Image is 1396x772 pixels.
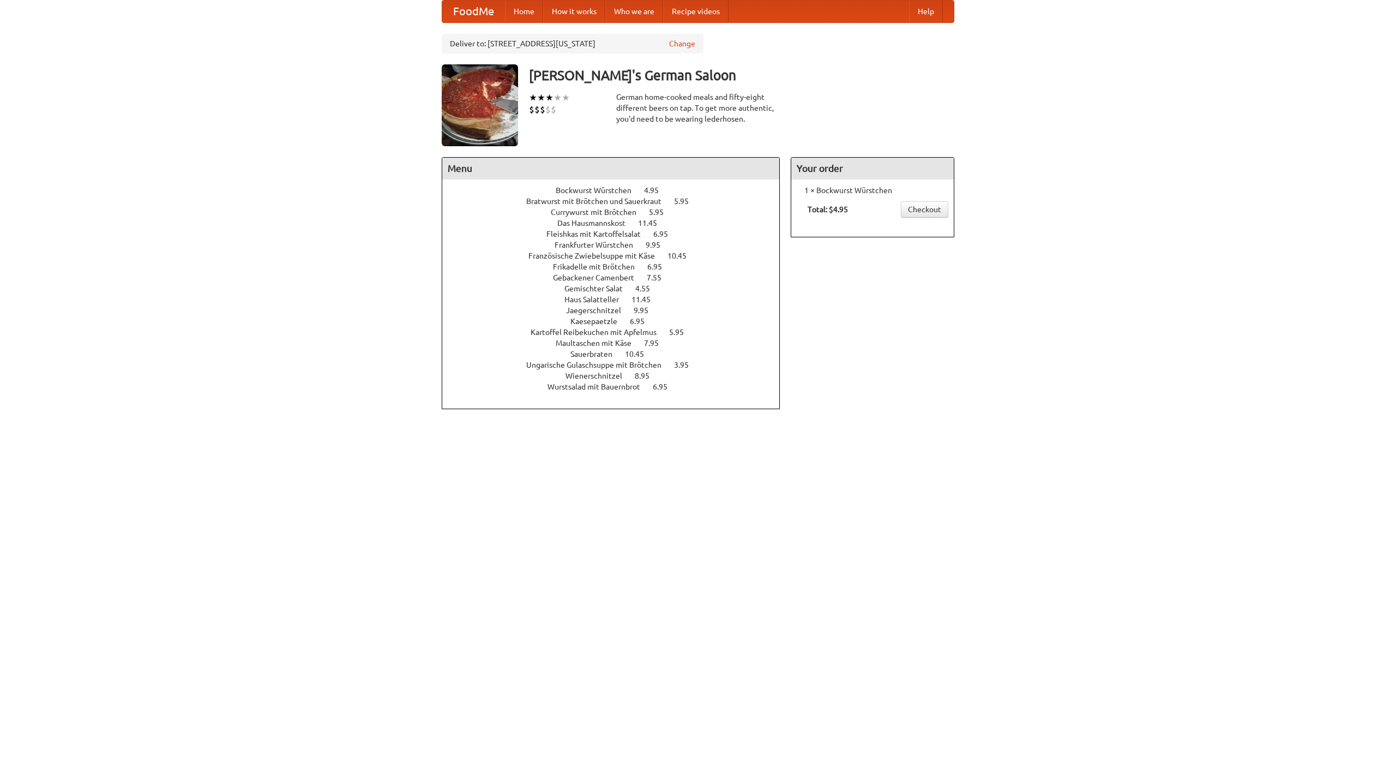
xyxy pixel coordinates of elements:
div: Deliver to: [STREET_ADDRESS][US_STATE] [442,34,703,53]
a: Sauerbraten 10.45 [570,350,664,358]
li: $ [545,104,551,116]
a: Recipe videos [663,1,729,22]
span: Das Hausmannskost [557,219,636,228]
a: Currywurst mit Brötchen 5.95 [551,208,684,217]
a: Ungarische Gulaschsuppe mit Brötchen 3.95 [526,361,709,369]
h3: [PERSON_NAME]'s German Saloon [529,64,954,86]
a: Haus Salatteller 11.45 [564,295,671,304]
a: Maultaschen mit Käse 7.95 [556,339,679,348]
a: Change [669,38,695,49]
span: 9.95 [646,241,671,249]
span: 10.45 [625,350,655,358]
span: 3.95 [674,361,700,369]
span: 6.95 [653,382,678,391]
a: Bockwurst Würstchen 4.95 [556,186,679,195]
a: Kaesepaetzle 6.95 [570,317,665,326]
span: Wurstsalad mit Bauernbrot [547,382,651,391]
span: Bockwurst Würstchen [556,186,642,195]
a: Frankfurter Würstchen 9.95 [555,241,681,249]
span: Haus Salatteller [564,295,630,304]
li: $ [529,104,534,116]
h4: Menu [442,158,779,179]
span: 4.55 [635,284,661,293]
span: Gemischter Salat [564,284,634,293]
li: $ [540,104,545,116]
a: Gebackener Camenbert 7.55 [553,273,682,282]
a: FoodMe [442,1,505,22]
span: Sauerbraten [570,350,623,358]
span: 5.95 [669,328,695,337]
li: $ [551,104,556,116]
a: Jaegerschnitzel 9.95 [566,306,669,315]
span: Maultaschen mit Käse [556,339,642,348]
li: $ [534,104,540,116]
span: 7.55 [647,273,672,282]
span: 5.95 [649,208,675,217]
a: Wienerschnitzel 8.95 [565,372,670,380]
a: Fleishkas mit Kartoffelsalat 6.95 [546,230,688,238]
a: Home [505,1,543,22]
h4: Your order [791,158,954,179]
span: 4.95 [644,186,670,195]
span: 11.45 [638,219,668,228]
span: Fleishkas mit Kartoffelsalat [546,230,652,238]
li: ★ [545,92,553,104]
span: 6.95 [653,230,679,238]
a: Das Hausmannskost 11.45 [557,219,677,228]
a: Wurstsalad mit Bauernbrot 6.95 [547,382,688,391]
span: Kartoffel Reibekuchen mit Apfelmus [531,328,667,337]
span: 9.95 [634,306,659,315]
span: 6.95 [630,317,655,326]
span: Frankfurter Würstchen [555,241,644,249]
span: Kaesepaetzle [570,317,628,326]
span: 8.95 [635,372,660,380]
li: ★ [553,92,562,104]
span: Wienerschnitzel [565,372,633,380]
div: German home-cooked meals and fifty-eight different beers on tap. To get more authentic, you'd nee... [616,92,780,124]
a: Who we are [605,1,663,22]
a: Frikadelle mit Brötchen 6.95 [553,262,682,271]
span: 11.45 [631,295,661,304]
span: Bratwurst mit Brötchen und Sauerkraut [526,197,672,206]
span: Ungarische Gulaschsuppe mit Brötchen [526,361,672,369]
span: Frikadelle mit Brötchen [553,262,646,271]
span: Gebackener Camenbert [553,273,645,282]
a: Help [909,1,943,22]
span: 6.95 [647,262,673,271]
li: ★ [529,92,537,104]
a: Bratwurst mit Brötchen und Sauerkraut 5.95 [526,197,709,206]
span: Französische Zwiebelsuppe mit Käse [528,252,666,260]
a: How it works [543,1,605,22]
span: 5.95 [674,197,700,206]
li: 1 × Bockwurst Würstchen [797,185,948,196]
span: Jaegerschnitzel [566,306,632,315]
b: Total: $4.95 [808,205,848,214]
li: ★ [537,92,545,104]
span: 10.45 [667,252,697,260]
a: Französische Zwiebelsuppe mit Käse 10.45 [528,252,707,260]
img: angular.jpg [442,64,518,146]
span: 7.95 [644,339,670,348]
a: Kartoffel Reibekuchen mit Apfelmus 5.95 [531,328,704,337]
a: Checkout [901,201,948,218]
span: Currywurst mit Brötchen [551,208,647,217]
li: ★ [562,92,570,104]
a: Gemischter Salat 4.55 [564,284,670,293]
